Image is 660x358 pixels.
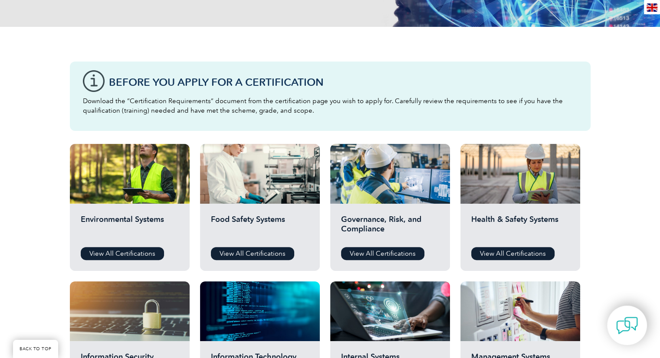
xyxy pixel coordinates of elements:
img: en [647,3,657,12]
h2: Environmental Systems [81,215,179,241]
p: Download the “Certification Requirements” document from the certification page you wish to apply ... [83,96,578,115]
h2: Health & Safety Systems [471,215,569,241]
a: View All Certifications [81,247,164,260]
a: BACK TO TOP [13,340,58,358]
a: View All Certifications [211,247,294,260]
h3: Before You Apply For a Certification [109,77,578,88]
img: contact-chat.png [616,315,638,336]
a: View All Certifications [471,247,555,260]
a: View All Certifications [341,247,424,260]
h2: Governance, Risk, and Compliance [341,215,439,241]
h2: Food Safety Systems [211,215,309,241]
